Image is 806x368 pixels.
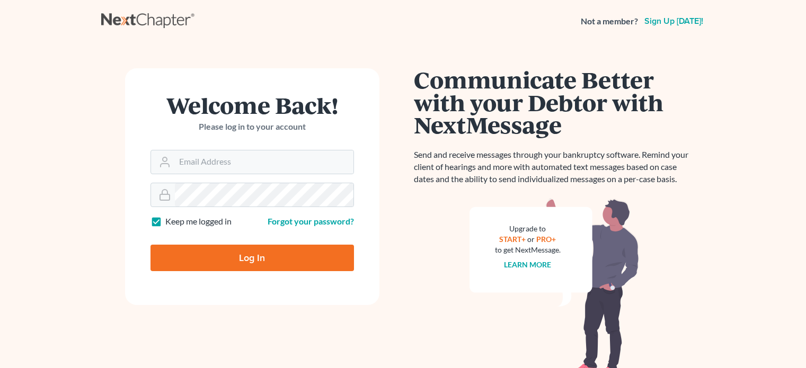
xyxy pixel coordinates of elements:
a: Sign up [DATE]! [642,17,705,25]
input: Log In [150,245,354,271]
h1: Welcome Back! [150,94,354,116]
div: to get NextMessage. [495,245,561,255]
label: Keep me logged in [165,216,232,228]
p: Send and receive messages through your bankruptcy software. Remind your client of hearings and mo... [414,149,695,185]
h1: Communicate Better with your Debtor with NextMessage [414,68,695,136]
a: Learn more [504,260,551,269]
div: Upgrade to [495,223,561,234]
a: START+ [499,235,526,244]
p: Please log in to your account [150,121,354,133]
a: PRO+ [536,235,556,244]
input: Email Address [175,150,353,174]
strong: Not a member? [581,15,638,28]
span: or [527,235,535,244]
a: Forgot your password? [268,216,354,226]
